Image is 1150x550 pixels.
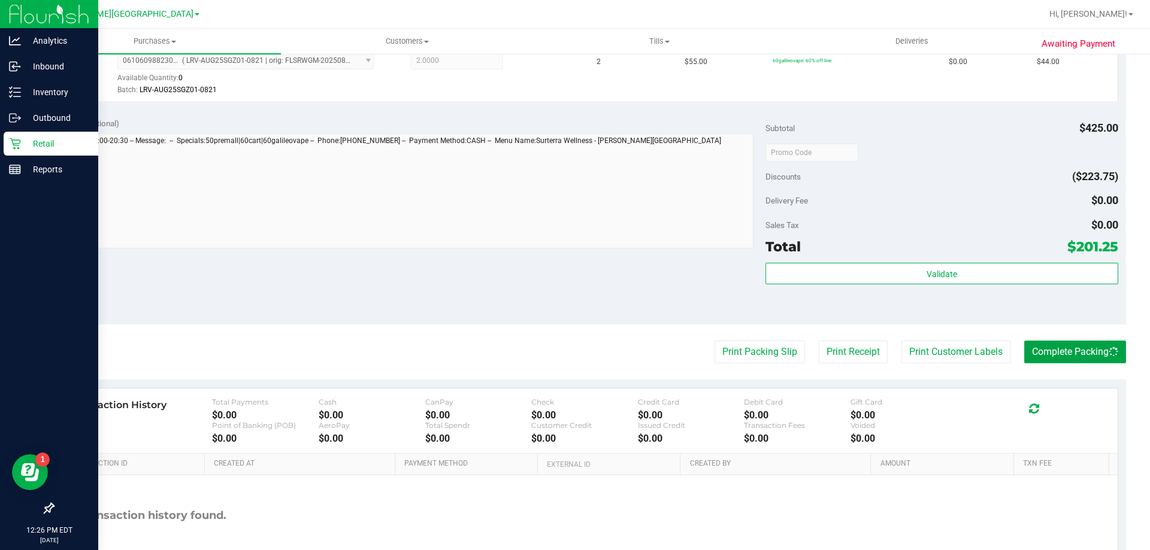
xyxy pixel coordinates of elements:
[765,220,799,230] span: Sales Tax
[638,421,745,430] div: Issued Credit
[214,459,390,469] a: Created At
[715,341,805,363] button: Print Packing Slip
[765,196,808,205] span: Delivery Fee
[765,144,858,162] input: Promo Code
[5,536,93,545] p: [DATE]
[1067,238,1118,255] span: $201.25
[638,397,745,406] div: Credit Card
[319,421,425,430] div: AeroPay
[533,29,785,54] a: Tills
[685,56,707,68] span: $55.00
[29,36,281,47] span: Purchases
[1042,37,1115,51] span: Awaiting Payment
[21,136,93,151] p: Retail
[319,433,425,444] div: $0.00
[1023,459,1104,469] a: Txn Fee
[534,36,785,47] span: Tills
[638,433,745,444] div: $0.00
[46,9,193,19] span: [PERSON_NAME][GEOGRAPHIC_DATA]
[404,459,533,469] a: Payment Method
[531,421,638,430] div: Customer Credit
[21,162,93,177] p: Reports
[117,69,387,93] div: Available Quantity:
[765,166,801,187] span: Discounts
[744,433,851,444] div: $0.00
[744,397,851,406] div: Debit Card
[1049,9,1127,19] span: Hi, [PERSON_NAME]!
[851,397,957,406] div: Gift Card
[531,397,638,406] div: Check
[425,433,532,444] div: $0.00
[71,459,200,469] a: Transaction ID
[319,409,425,421] div: $0.00
[35,452,50,467] iframe: Resource center unread badge
[21,85,93,99] p: Inventory
[531,409,638,421] div: $0.00
[1091,218,1118,231] span: $0.00
[425,409,532,421] div: $0.00
[786,29,1038,54] a: Deliveries
[597,56,601,68] span: 2
[21,34,93,48] p: Analytics
[949,56,967,68] span: $0.00
[281,29,533,54] a: Customers
[9,86,21,98] inline-svg: Inventory
[9,60,21,72] inline-svg: Inbound
[901,341,1010,363] button: Print Customer Labels
[765,263,1118,284] button: Validate
[638,409,745,421] div: $0.00
[537,454,680,475] th: External ID
[851,433,957,444] div: $0.00
[425,397,532,406] div: CanPay
[879,36,945,47] span: Deliveries
[21,111,93,125] p: Outbound
[531,433,638,444] div: $0.00
[212,421,319,430] div: Point of Banking (POB)
[851,409,957,421] div: $0.00
[819,341,888,363] button: Print Receipt
[1024,341,1126,363] button: Complete Packing
[212,433,319,444] div: $0.00
[12,454,48,490] iframe: Resource center
[690,459,866,469] a: Created By
[117,86,138,94] span: Batch:
[851,421,957,430] div: Voided
[9,163,21,175] inline-svg: Reports
[9,112,21,124] inline-svg: Outbound
[765,238,801,255] span: Total
[744,421,851,430] div: Transaction Fees
[212,397,319,406] div: Total Payments
[212,409,319,421] div: $0.00
[21,59,93,74] p: Inbound
[9,138,21,150] inline-svg: Retail
[9,35,21,47] inline-svg: Analytics
[140,86,217,94] span: LRV-AUG25SGZ01-0821
[282,36,532,47] span: Customers
[927,269,957,279] span: Validate
[29,29,281,54] a: Purchases
[178,74,183,82] span: 0
[1072,170,1118,183] span: ($223.75)
[1091,194,1118,206] span: $0.00
[765,123,795,133] span: Subtotal
[5,525,93,536] p: 12:26 PM EDT
[744,409,851,421] div: $0.00
[319,397,425,406] div: Cash
[773,57,831,63] span: 60galileovape: 60% off line
[1079,121,1118,134] span: $425.00
[1037,56,1060,68] span: $44.00
[880,459,1009,469] a: Amount
[425,421,532,430] div: Total Spendr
